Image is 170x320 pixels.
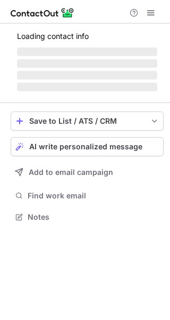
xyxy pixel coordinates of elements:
span: ‌ [17,47,157,56]
button: Notes [11,210,164,225]
button: AI write personalized message [11,137,164,156]
span: Add to email campaign [29,168,113,177]
span: Find work email [28,191,159,201]
button: save-profile-one-click [11,111,164,131]
span: AI write personalized message [29,142,142,151]
img: ContactOut v5.3.10 [11,6,74,19]
button: Add to email campaign [11,163,164,182]
p: Loading contact info [17,32,157,41]
button: Find work email [11,188,164,203]
span: Notes [28,212,159,222]
span: ‌ [17,59,157,68]
div: Save to List / ATS / CRM [29,117,145,125]
span: ‌ [17,83,157,91]
span: ‌ [17,71,157,79]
